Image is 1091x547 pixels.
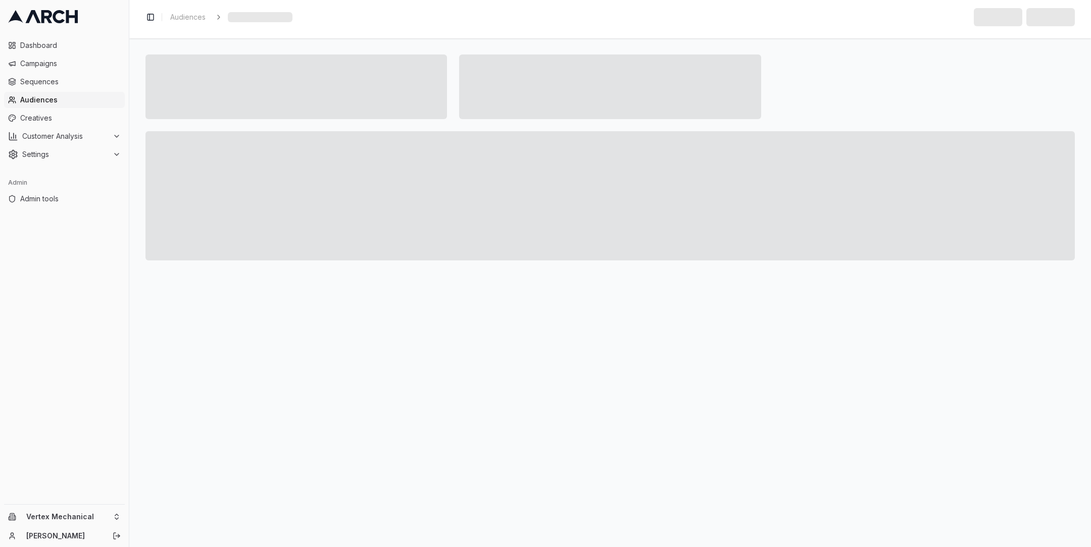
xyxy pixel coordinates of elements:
[170,12,206,22] span: Audiences
[4,146,125,162] button: Settings
[4,74,125,90] a: Sequences
[20,113,121,123] span: Creatives
[20,40,121,50] span: Dashboard
[4,92,125,108] a: Audiences
[4,509,125,525] button: Vertex Mechanical
[22,131,109,141] span: Customer Analysis
[20,194,121,204] span: Admin tools
[26,512,109,521] span: Vertex Mechanical
[20,77,121,87] span: Sequences
[26,531,102,541] a: [PERSON_NAME]
[4,175,125,191] div: Admin
[20,59,121,69] span: Campaigns
[166,10,210,24] a: Audiences
[166,10,292,24] nav: breadcrumb
[22,149,109,159] span: Settings
[110,529,124,543] button: Log out
[4,56,125,72] a: Campaigns
[4,110,125,126] a: Creatives
[20,95,121,105] span: Audiences
[4,191,125,207] a: Admin tools
[4,128,125,144] button: Customer Analysis
[4,37,125,53] a: Dashboard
